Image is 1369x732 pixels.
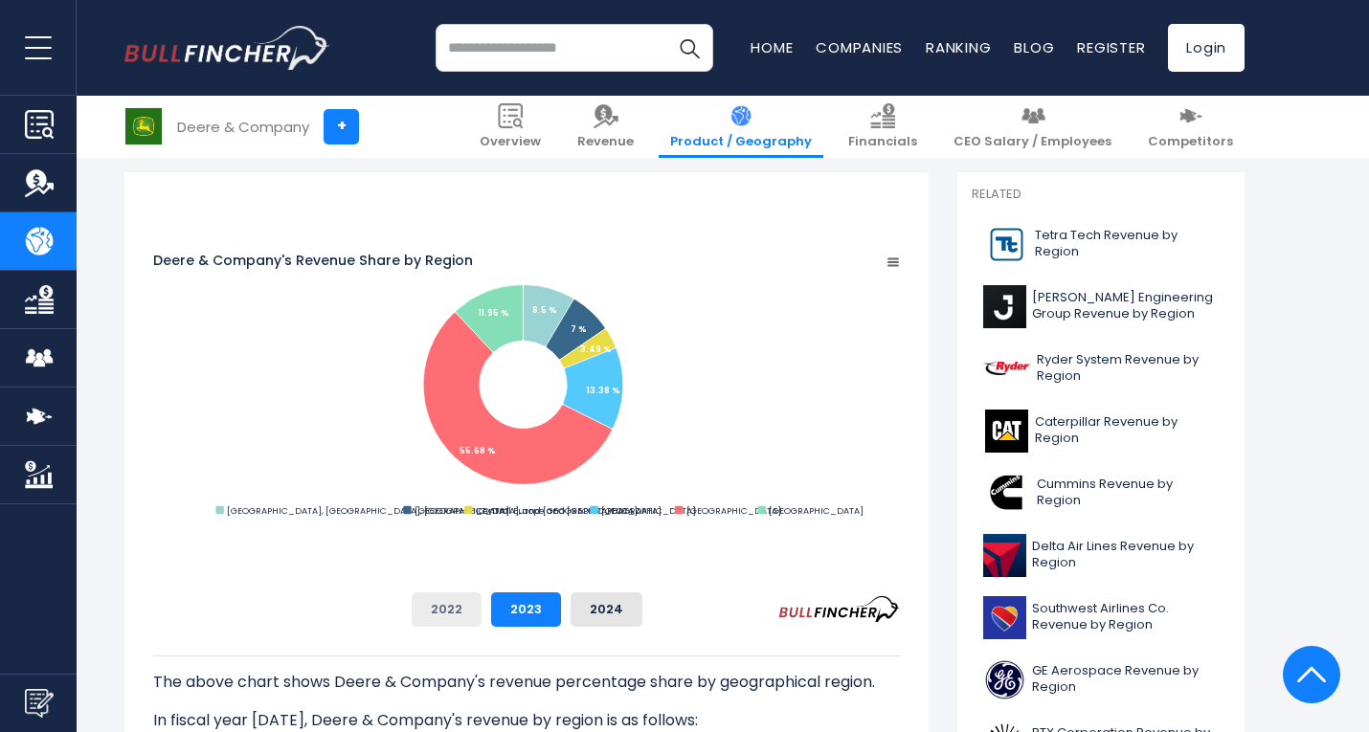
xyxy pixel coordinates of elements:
[571,322,587,335] text: 7 %
[848,134,917,150] span: Financials
[972,343,1230,395] a: Ryder System Revenue by Region
[601,504,696,517] text: [GEOGRAPHIC_DATA]
[983,472,1031,515] img: CMI logo
[153,251,473,270] tspan: Deere & Company's Revenue Share by Region
[412,592,482,627] button: 2022
[972,187,1230,203] p: Related
[972,654,1230,706] a: GE Aerospace Revenue by Region
[972,529,1230,582] a: Delta Air Lines Revenue by Region
[1032,663,1219,696] span: GE Aerospace Revenue by Region
[153,194,900,577] svg: Deere & Company's Revenue Share by Region
[1037,352,1219,385] span: Ryder System Revenue by Region
[124,26,330,70] img: bullfincher logo
[153,709,900,732] p: In fiscal year [DATE], Deere & Company's revenue by region is as follows:
[972,467,1230,520] a: Cummins Revenue by Region
[1014,37,1054,57] a: Blog
[665,24,713,72] button: Search
[983,658,1026,701] img: GE logo
[983,534,1026,577] img: DAL logo
[468,96,552,158] a: Overview
[571,592,642,627] button: 2024
[659,96,823,158] a: Product / Geography
[972,591,1230,644] a: Southwest Airlines Co. Revenue by Region
[1035,228,1219,260] span: Tetra Tech Revenue by Region
[942,96,1123,158] a: CEO Salary / Employees
[983,410,1029,453] img: CAT logo
[460,444,496,456] text: 55.68 %
[837,96,929,158] a: Financials
[983,285,1026,328] img: J logo
[480,134,541,150] span: Overview
[983,347,1031,390] img: R logo
[532,303,557,316] text: 8.5 %
[491,592,561,627] button: 2023
[1136,96,1245,158] a: Competitors
[1032,601,1219,633] span: Southwest Airlines Co. Revenue by Region
[1168,24,1245,72] a: Login
[415,504,509,517] text: [GEOGRAPHIC_DATA]
[972,405,1230,457] a: Caterpillar Revenue by Region
[124,26,330,70] a: Go to homepage
[1035,414,1219,447] span: Caterpillar Revenue by Region
[227,504,638,517] text: [GEOGRAPHIC_DATA], [GEOGRAPHIC_DATA], [GEOGRAPHIC_DATA], and [GEOGRAPHIC_DATA]
[478,306,509,319] text: 11.95 %
[476,504,662,517] text: Central Europe and [GEOGRAPHIC_DATA]
[926,37,991,57] a: Ranking
[686,504,781,517] text: [GEOGRAPHIC_DATA]
[566,96,645,158] a: Revenue
[577,134,634,150] span: Revenue
[580,343,612,355] text: 3.49 %
[1077,37,1145,57] a: Register
[324,109,359,144] a: +
[1148,134,1233,150] span: Competitors
[177,116,309,138] div: Deere & Company
[816,37,903,57] a: Companies
[125,108,162,144] img: DE logo
[972,218,1230,271] a: Tetra Tech Revenue by Region
[954,134,1111,150] span: CEO Salary / Employees
[1037,477,1219,509] span: Cummins Revenue by Region
[1032,290,1219,322] span: [PERSON_NAME] Engineering Group Revenue by Region
[972,280,1230,333] a: [PERSON_NAME] Engineering Group Revenue by Region
[751,37,793,57] a: Home
[670,134,812,150] span: Product / Geography
[1032,539,1219,571] span: Delta Air Lines Revenue by Region
[153,671,900,694] p: The above chart shows Deere & Company's revenue percentage share by geographical region.
[769,504,864,517] text: [GEOGRAPHIC_DATA]
[983,596,1026,639] img: LUV logo
[586,384,620,396] text: 13.38 %
[983,223,1029,266] img: TTEK logo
